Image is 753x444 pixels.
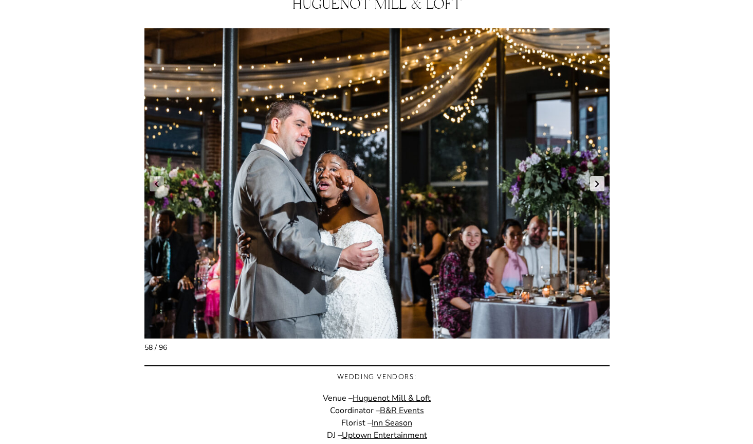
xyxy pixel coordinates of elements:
h3: Wedding Vendors: [144,370,610,383]
a: B&R Events [380,405,424,416]
a: Inn Season [372,417,412,429]
a: Uptown Entertainment [342,430,427,441]
a: Next slide [590,176,604,191]
a: Previous slide [150,176,164,191]
div: 58 / 96 [144,344,610,352]
li: 59 / 98 [144,28,610,339]
a: Huguenot Mill & Loft [353,393,431,404]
